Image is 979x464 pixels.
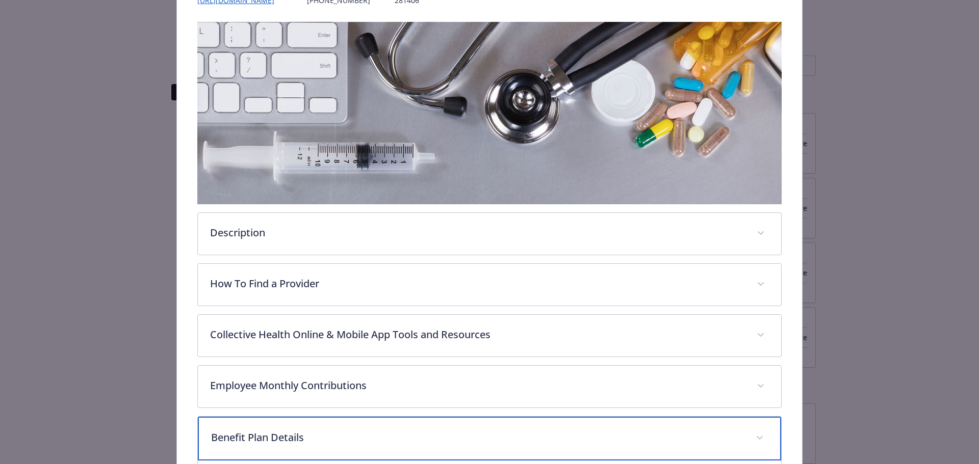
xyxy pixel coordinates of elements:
[210,276,745,291] p: How To Find a Provider
[210,378,745,393] p: Employee Monthly Contributions
[198,417,782,460] div: Benefit Plan Details
[210,225,745,240] p: Description
[198,213,782,255] div: Description
[198,264,782,306] div: How To Find a Provider
[197,22,782,204] img: banner
[198,315,782,357] div: Collective Health Online & Mobile App Tools and Resources
[198,366,782,407] div: Employee Monthly Contributions
[211,430,744,445] p: Benefit Plan Details
[210,327,745,342] p: Collective Health Online & Mobile App Tools and Resources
